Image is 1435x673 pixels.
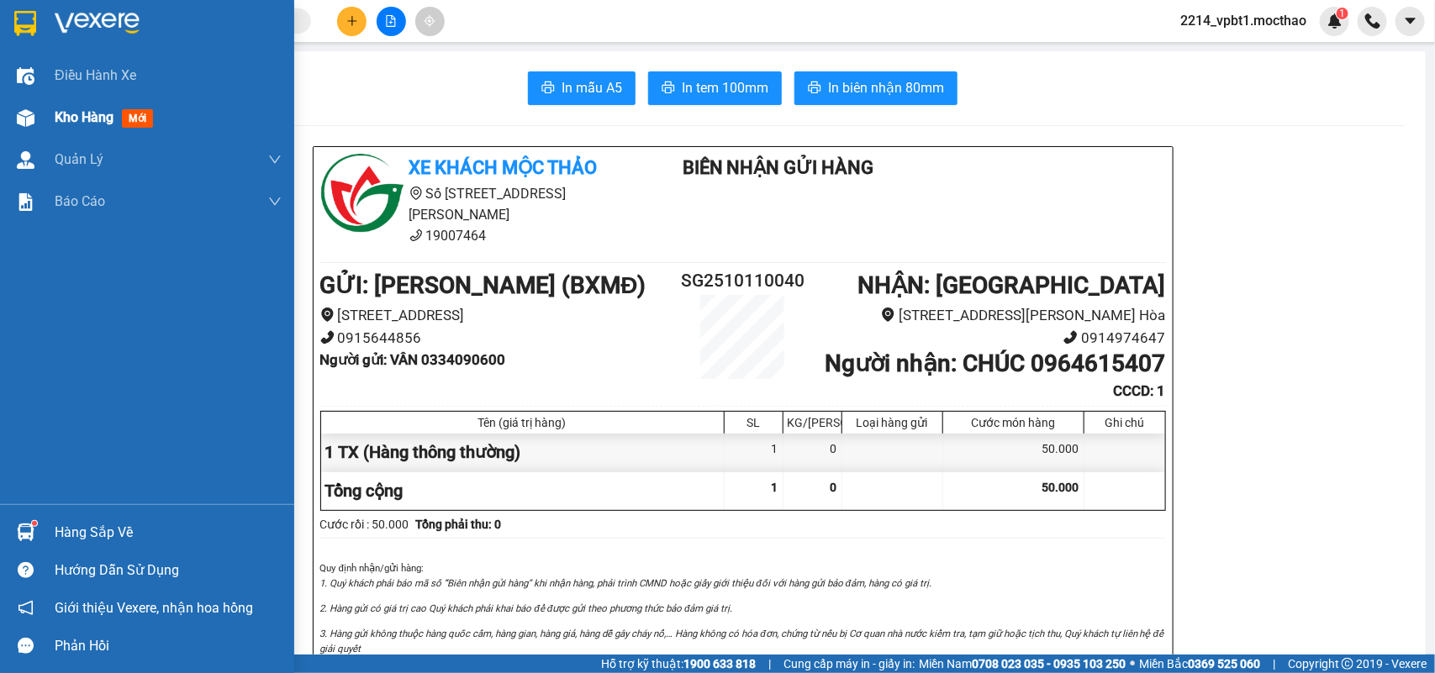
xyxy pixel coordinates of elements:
span: notification [18,600,34,616]
img: icon-new-feature [1327,13,1343,29]
div: 0964615407 [161,72,331,96]
span: 50.000 [1042,481,1079,494]
span: phone [320,330,335,344]
b: GỬI : [PERSON_NAME] (BXMĐ) [320,271,646,299]
div: Cước rồi : 50.000 [320,515,409,534]
span: In tem 100mm [682,77,768,98]
div: VÂN [14,72,149,92]
span: In biên nhận 80mm [828,77,944,98]
span: printer [662,81,675,97]
li: 0914974647 [813,327,1165,350]
span: Kho hàng [55,109,113,125]
span: In mẫu A5 [562,77,622,98]
span: file-add [385,15,397,27]
img: warehouse-icon [17,523,34,541]
i: 3. Hàng gửi không thuộc hàng quốc cấm, hàng gian, hàng giả, hàng dễ gây cháy nổ,… Hàng không có h... [320,628,1164,655]
b: Người nhận : CHÚC 0964615407 [825,350,1165,377]
span: Cung cấp máy in - giấy in: [783,655,915,673]
div: CHÚC [161,52,331,72]
span: printer [808,81,821,97]
div: Cước món hàng [947,416,1079,429]
h2: SG2510110040 [673,267,814,295]
span: Báo cáo [55,191,105,212]
div: 1 [161,96,331,116]
span: 2214_vpbt1.mocthao [1167,10,1320,31]
span: 0 [831,481,837,494]
span: environment [409,187,423,200]
img: warehouse-icon [17,109,34,127]
div: 1 [725,434,783,471]
div: [GEOGRAPHIC_DATA] [161,14,331,52]
b: CCCD : 1 [1113,382,1165,399]
span: copyright [1342,658,1353,670]
button: file-add [377,7,406,36]
b: Người gửi : VÂN 0334090600 [320,351,506,368]
span: | [768,655,771,673]
span: phone [409,229,423,242]
b: Xe khách Mộc Thảo [409,157,598,178]
span: Điều hành xe [55,65,136,86]
div: 0334090600 [14,92,149,116]
span: question-circle [18,562,34,578]
img: warehouse-icon [17,151,34,169]
span: mới [122,109,153,128]
span: Gửi: [14,14,40,32]
span: Giới thiệu Vexere, nhận hoa hồng [55,597,253,618]
div: Hướng dẫn sử dụng [55,558,282,583]
span: caret-down [1403,13,1418,29]
img: warehouse-icon [17,67,34,85]
button: caret-down [1395,7,1425,36]
b: Tổng phải thu: 0 [416,518,502,531]
span: Nhận: [161,14,201,32]
sup: 1 [1337,8,1348,19]
span: printer [541,81,555,97]
span: Miền Bắc [1139,655,1260,673]
div: Phản hồi [55,634,282,659]
span: Tổng cộng [325,481,404,501]
strong: 0369 525 060 [1188,657,1260,670]
li: [STREET_ADDRESS] [320,304,673,327]
i: 2. Hàng gửi có giá trị cao Quý khách phải khai báo để được gửi theo phương thức bảo đảm giá trị. [320,602,733,614]
div: 50.000 [943,434,1084,471]
b: NHẬN : [GEOGRAPHIC_DATA] [857,271,1165,299]
b: Biên Nhận Gửi Hàng [683,157,874,178]
button: plus [337,7,367,36]
button: printerIn biên nhận 80mm [794,71,958,105]
li: 0915644856 [320,327,673,350]
i: 1. Quý khách phải báo mã số “Biên nhận gửi hàng” khi nhận hàng, phải trình CMND hoặc giấy giới th... [320,577,932,589]
img: logo-vxr [14,11,36,36]
div: KG/[PERSON_NAME] [788,416,837,429]
div: Hàng sắp về [55,520,282,545]
img: logo.jpg [320,154,404,238]
span: Hỗ trợ kỹ thuật: [601,655,756,673]
span: 1 [772,481,778,494]
span: down [268,195,282,208]
span: environment [320,308,335,322]
span: aim [424,15,435,27]
div: SL [729,416,778,429]
strong: 1900 633 818 [683,657,756,670]
span: message [18,638,34,654]
img: phone-icon [1365,13,1380,29]
button: printerIn mẫu A5 [528,71,636,105]
span: down [268,153,282,166]
span: ⚪️ [1130,660,1135,667]
div: 1 TX (Hàng thông thường) [321,434,725,471]
div: [PERSON_NAME] (BXMĐ) [14,14,149,72]
li: Số [STREET_ADDRESS][PERSON_NAME] [320,183,633,225]
li: 19007464 [320,225,633,246]
span: 1 [1339,8,1345,19]
span: Miền Nam [919,655,1126,673]
span: | [1273,655,1275,673]
span: environment [881,308,895,322]
button: aim [415,7,445,36]
li: [STREET_ADDRESS][PERSON_NAME] Hòa [813,304,1165,327]
span: phone [1063,330,1078,344]
div: Loại hàng gửi [847,416,938,429]
span: plus [346,15,358,27]
div: Ghi chú [1089,416,1161,429]
strong: 0708 023 035 - 0935 103 250 [972,657,1126,670]
sup: 1 [32,521,37,526]
img: solution-icon [17,193,34,211]
span: Quản Lý [55,149,103,170]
